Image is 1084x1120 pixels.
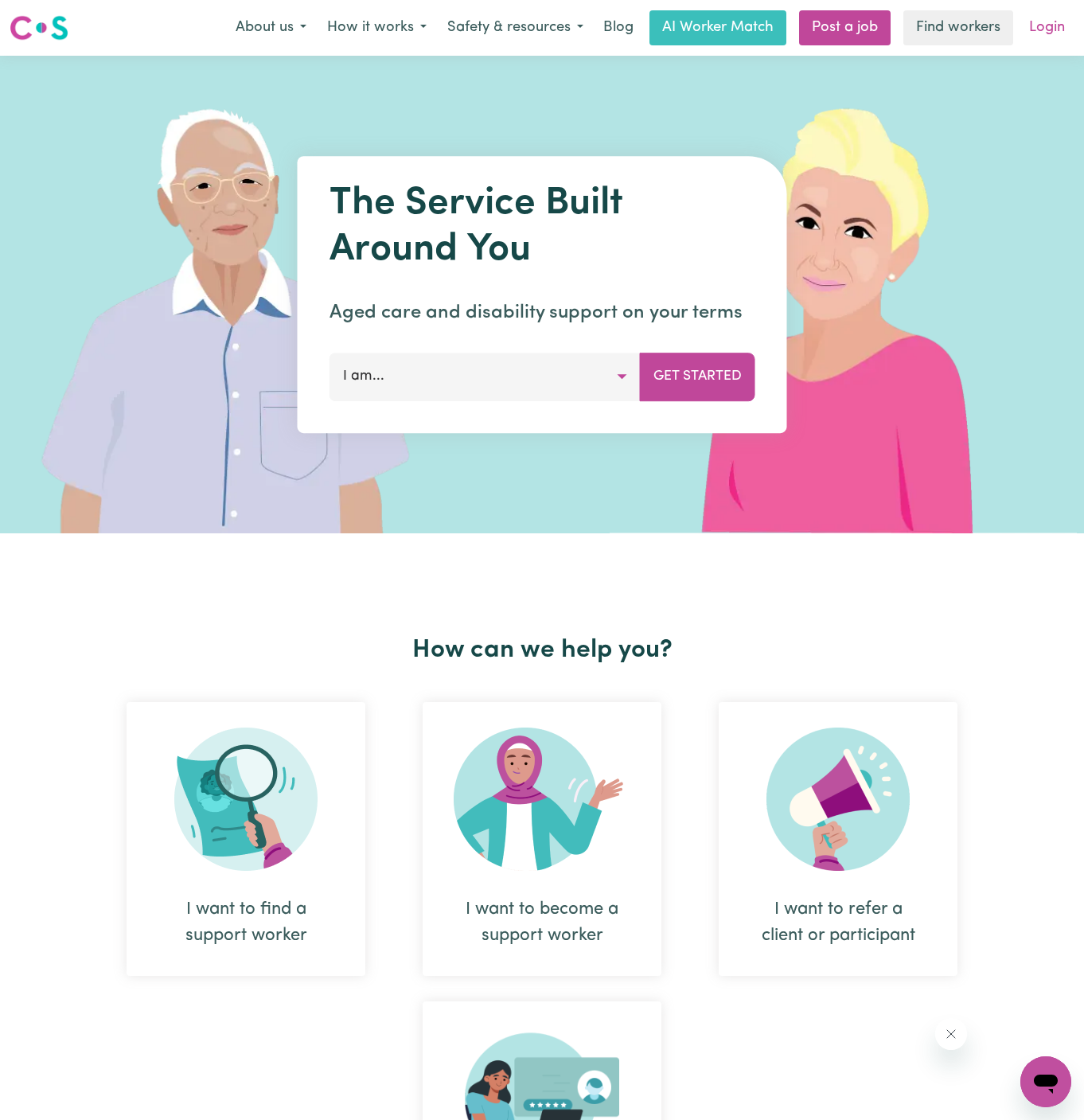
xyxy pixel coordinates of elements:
[454,728,630,871] img: Become Worker
[317,11,437,45] button: How it works
[329,299,755,327] p: Aged care and disability support on your terms
[174,728,318,871] img: Search
[640,353,755,400] button: Get Started
[594,10,643,45] a: Blog
[329,353,641,400] button: I am...
[98,635,986,665] h2: How can we help you?
[935,1018,967,1050] iframe: Close message
[719,702,957,976] div: I want to refer a client or participant
[10,14,68,42] img: Careseekers logo
[766,728,910,871] img: Refer
[10,10,68,46] a: Careseekers logo
[437,11,594,45] button: Safety & resources
[127,702,365,976] div: I want to find a support worker
[329,181,755,273] h1: The Service Built Around You
[649,10,786,45] a: AI Worker Match
[423,702,661,976] div: I want to become a support worker
[10,11,96,24] span: Need any help?
[1020,1056,1071,1107] iframe: Button to launch messaging window
[1020,10,1074,45] a: Login
[165,896,327,949] div: I want to find a support worker
[461,896,623,949] div: I want to become a support worker
[903,10,1013,45] a: Find workers
[757,896,919,949] div: I want to refer a client or participant
[799,10,891,45] a: Post a job
[225,11,317,45] button: About us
